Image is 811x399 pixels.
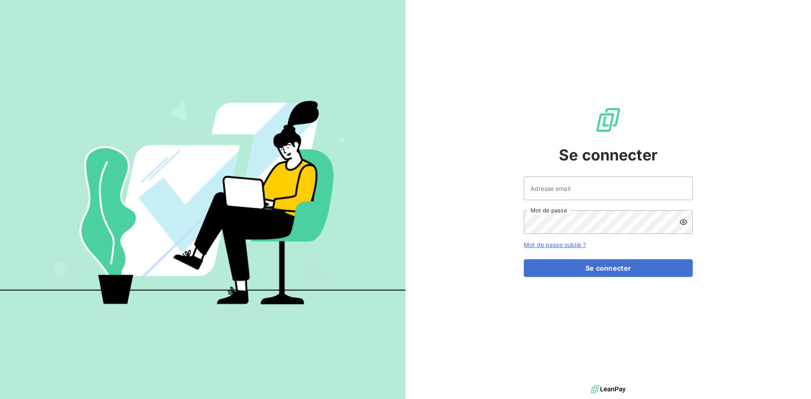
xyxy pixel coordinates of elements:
[524,259,693,277] button: Se connecter
[591,383,626,396] img: logo
[524,241,586,248] a: Mot de passe oublié ?
[559,144,658,166] span: Se connecter
[524,176,693,200] input: placeholder
[595,106,622,133] img: Logo LeanPay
